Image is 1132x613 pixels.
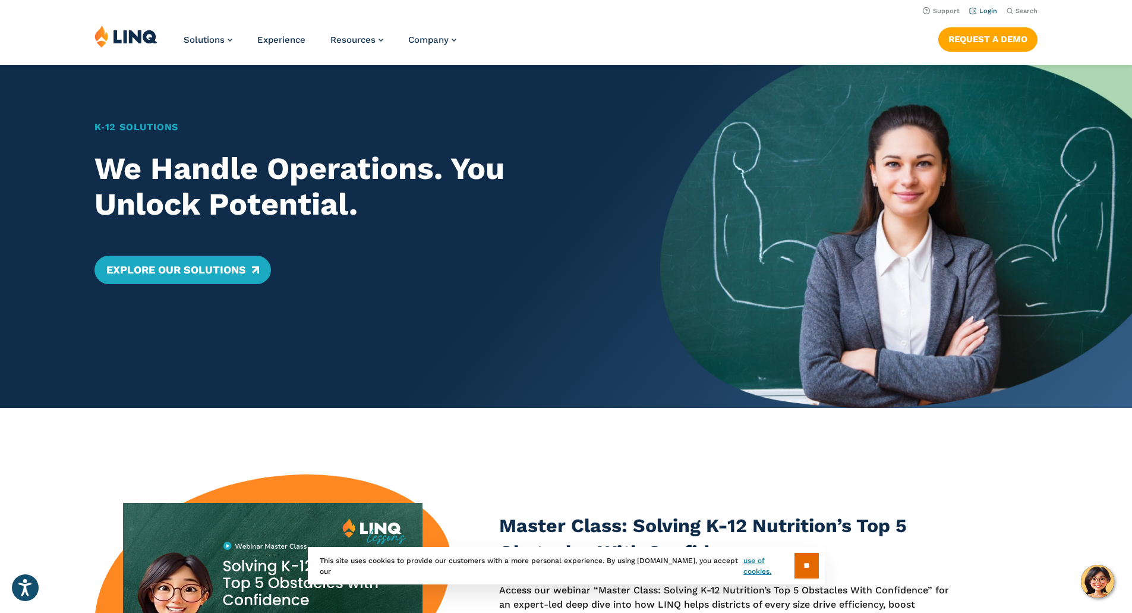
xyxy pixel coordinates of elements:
a: Request a Demo [938,27,1038,51]
button: Open Search Bar [1007,7,1038,15]
a: use of cookies. [743,555,794,577]
h1: K‑12 Solutions [94,120,614,134]
h3: Master Class: Solving K-12 Nutrition’s Top 5 Obstacles With Confidence [499,513,957,567]
span: Company [408,34,449,45]
span: Solutions [184,34,225,45]
div: This site uses cookies to provide our customers with a more personal experience. By using [DOMAIN... [308,547,825,584]
a: Resources [330,34,383,45]
span: Search [1016,7,1038,15]
nav: Button Navigation [938,25,1038,51]
img: Home Banner [660,6,1132,408]
a: Solutions [184,34,232,45]
nav: Primary Navigation [184,25,456,64]
h2: We Handle Operations. You Unlock Potential. [94,151,614,222]
button: Hello, have a question? Let’s chat. [1081,565,1114,598]
img: LINQ | K‑12 Software [94,25,157,48]
a: Experience [257,34,305,45]
a: Login [969,7,997,15]
span: Resources [330,34,376,45]
a: Explore Our Solutions [94,256,271,284]
a: Support [923,7,960,15]
a: Company [408,34,456,45]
